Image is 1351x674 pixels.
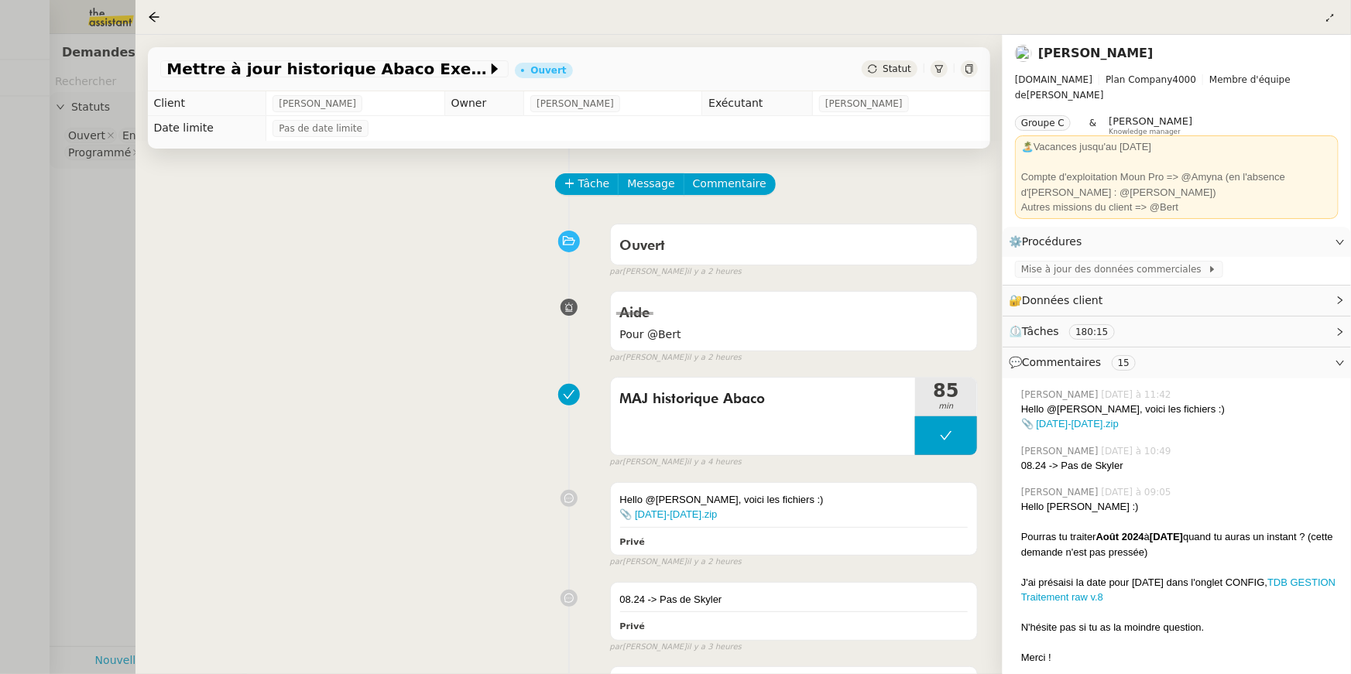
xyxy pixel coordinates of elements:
div: ⏲️Tâches 180:15 [1003,316,1351,347]
span: par [610,456,623,469]
a: 📎 [DATE]-[DATE].zip [620,508,718,520]
span: Pas de date limite [279,121,362,136]
div: Hello @[PERSON_NAME], voici les fichiers :) [1021,402,1339,417]
nz-tag: Groupe C [1015,115,1071,131]
b: Privé [620,537,645,547]
span: min [915,400,977,413]
span: MAJ historique Abaco [620,388,906,411]
span: il y a 2 heures [687,351,742,364]
strong: [DATE] [1150,531,1183,542]
div: 08.24 -> Pas de Skyler [620,592,968,607]
a: 📎 [DATE]-[DATE].zip [1021,418,1119,429]
span: [PERSON_NAME] [1021,444,1102,458]
div: J'ai présaisi la date pour [DATE] dans l'onglet CONFIG, [1021,575,1339,605]
div: N'hésite pas si tu as la moindre question. [1021,620,1339,635]
span: 85 [915,381,977,400]
a: [PERSON_NAME] [1038,46,1154,60]
span: 4000 [1173,74,1197,85]
small: [PERSON_NAME] [610,351,742,364]
span: Commentaires [1022,356,1101,368]
span: [PERSON_NAME] [1021,388,1102,402]
small: [PERSON_NAME] [610,556,742,569]
span: Mise à jour des données commerciales [1021,262,1208,277]
small: [PERSON_NAME] [610,265,742,279]
nz-tag: 15 [1112,355,1136,371]
span: Procédures [1022,235,1082,248]
span: & [1089,115,1096,135]
span: par [610,641,623,654]
span: [DOMAIN_NAME] [1015,74,1092,85]
app-user-label: Knowledge manager [1109,115,1192,135]
span: [PERSON_NAME] [1109,115,1192,127]
div: 🔐Données client [1003,286,1351,316]
span: [PERSON_NAME] [279,96,356,111]
div: ⚙️Procédures [1003,227,1351,257]
td: Owner [444,91,524,116]
span: 💬 [1009,356,1142,368]
div: Autres missions du client => @Bert [1021,200,1332,215]
div: Pourras tu traiter à quand tu auras un instant ? (cette demande n'est pas pressée) [1021,529,1339,559]
span: il y a 4 heures [687,456,742,469]
td: Date limite [148,116,266,141]
span: Knowledge manager [1109,128,1181,136]
button: Commentaire [684,173,776,195]
span: Statut [883,63,911,74]
span: [DATE] à 11:42 [1102,388,1174,402]
td: Exécutant [702,91,813,116]
div: Hello @[PERSON_NAME], voici les fichiers :) [620,492,968,508]
span: ⚙️ [1009,233,1089,251]
span: Plan Company [1106,74,1172,85]
button: Message [618,173,684,195]
span: Tâches [1022,325,1059,337]
span: Données client [1022,294,1103,306]
span: Commentaire [693,175,766,193]
span: [PERSON_NAME] [537,96,614,111]
span: il y a 2 heures [687,556,742,569]
b: Privé [620,621,645,631]
span: 🔐 [1009,292,1109,310]
span: Pour @Bert [620,326,968,344]
small: [PERSON_NAME] [610,456,742,469]
div: 💬Commentaires 15 [1003,347,1351,378]
span: [DATE] à 10:49 [1102,444,1174,458]
div: 🏝️Vacances jusqu'au [DATE] [1021,139,1332,155]
div: Compte d'exploitation Moun Pro => @Amyna (en l'absence d'[PERSON_NAME] : @[PERSON_NAME]) [1021,169,1332,200]
span: [PERSON_NAME] [825,96,903,111]
button: Tâche [555,173,619,195]
span: par [610,556,623,569]
small: [PERSON_NAME] [610,641,742,654]
nz-tag: 180:15 [1069,324,1114,340]
span: [PERSON_NAME] [1021,485,1102,499]
span: [DATE] à 09:05 [1102,485,1174,499]
img: users%2FAXgjBsdPtrYuxuZvIJjRexEdqnq2%2Favatar%2F1599931753966.jpeg [1015,45,1032,62]
div: Hello [PERSON_NAME] :) [1021,499,1339,515]
span: Message [627,175,674,193]
span: Mettre à jour historique Abaco Exercice [DATE] - [DATE] [166,61,487,77]
span: ⏲️ [1009,325,1127,337]
strong: 2024 [1122,531,1144,542]
div: Ouvert [530,66,566,75]
span: Ouvert [620,239,666,253]
span: Aide [620,306,650,320]
strong: Août [1096,531,1120,542]
span: par [610,265,623,279]
span: il y a 3 heures [687,641,742,654]
td: Client [148,91,266,116]
span: [PERSON_NAME] [1015,72,1339,103]
div: 08.24 -> Pas de Skyler [1021,458,1339,474]
div: Merci ! [1021,650,1339,665]
span: par [610,351,623,364]
span: Tâche [578,175,610,193]
span: il y a 2 heures [687,265,742,279]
